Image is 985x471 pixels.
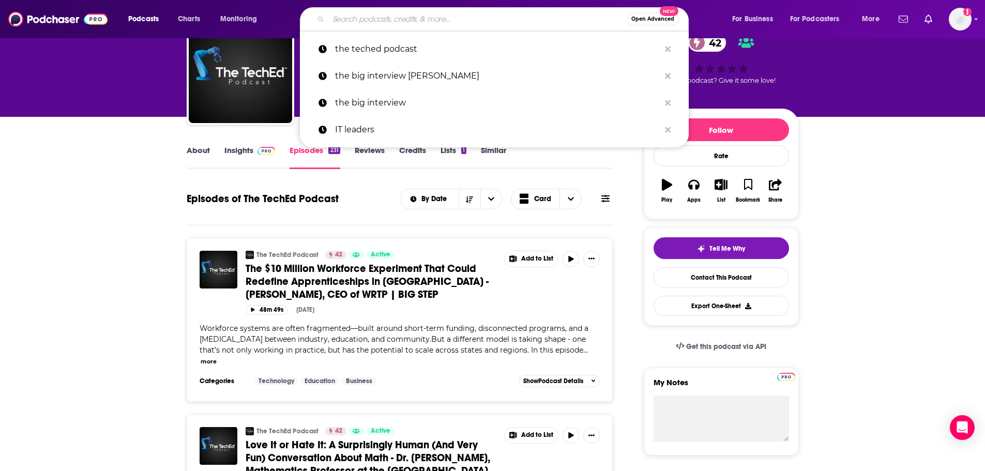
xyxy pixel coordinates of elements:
[400,195,459,203] button: open menu
[200,251,237,288] img: The $10 Million Workforce Experiment That Could Redefine Apprenticeships in America - Lindsay Blu...
[949,8,972,31] img: User Profile
[949,8,972,31] span: Logged in as tyllerbarner
[687,197,701,203] div: Apps
[400,189,503,209] h2: Choose List sort
[335,36,660,63] p: the teched podcast
[246,262,497,301] a: The $10 Million Workforce Experiment That Could Redefine Apprenticeships in [GEOGRAPHIC_DATA] - [...
[399,145,426,169] a: Credits
[699,34,726,52] span: 42
[686,342,766,351] span: Get this podcast via API
[534,195,551,203] span: Card
[121,11,172,27] button: open menu
[461,147,466,154] div: 1
[949,8,972,31] button: Show profile menu
[246,251,254,259] img: The TechEd Podcast
[855,11,892,27] button: open menu
[654,145,789,166] div: Rate
[254,377,298,385] a: Technology
[480,189,502,209] button: open menu
[732,12,773,26] span: For Business
[505,428,558,443] button: Show More Button
[371,250,390,260] span: Active
[257,147,276,155] img: Podchaser Pro
[421,195,450,203] span: By Date
[654,377,789,396] label: My Notes
[371,426,390,436] span: Active
[511,189,582,209] button: Choose View
[335,116,660,143] p: IT leaders
[256,427,319,435] a: The TechEd Podcast
[342,377,376,385] a: Business
[736,197,760,203] div: Bookmark
[335,63,660,89] p: the big interview katie drummond
[300,116,689,143] a: IT leaders
[709,245,745,253] span: Tell Me Why
[481,145,506,169] a: Similar
[768,197,782,203] div: Share
[328,11,627,27] input: Search podcasts, credits, & more...
[790,12,840,26] span: For Podcasters
[717,197,725,203] div: List
[200,377,246,385] h3: Categories
[213,11,270,27] button: open menu
[300,63,689,89] a: the big interview [PERSON_NAME]
[725,11,786,27] button: open menu
[325,427,346,435] a: 42
[310,7,699,31] div: Search podcasts, credits, & more...
[688,34,726,52] a: 42
[521,431,553,439] span: Add to List
[296,306,314,313] div: [DATE]
[335,250,342,260] span: 42
[300,89,689,116] a: the big interview
[660,6,678,16] span: New
[200,427,237,465] img: Love It or Hate It: A Surprisingly Human (And Very Fun) Conversation About Math - Dr. Jordan Elle...
[654,296,789,316] button: Export One-Sheet
[777,373,795,381] img: Podchaser Pro
[178,12,200,26] span: Charts
[505,251,558,267] button: Show More Button
[189,20,292,123] img: The TechEd Podcast
[224,145,276,169] a: InsightsPodchaser Pro
[367,427,395,435] a: Active
[895,10,912,28] a: Show notifications dropdown
[519,375,600,387] button: ShowPodcast Details
[667,77,776,84] span: Good podcast? Give it some love!
[335,426,342,436] span: 42
[171,11,206,27] a: Charts
[644,27,799,91] div: 42Good podcast? Give it some love!
[920,10,936,28] a: Show notifications dropdown
[256,251,319,259] a: The TechEd Podcast
[246,427,254,435] img: The TechEd Podcast
[521,255,553,263] span: Add to List
[8,9,108,29] img: Podchaser - Follow, Share and Rate Podcasts
[680,172,707,209] button: Apps
[668,334,775,359] a: Get this podcast via API
[654,172,680,209] button: Play
[355,145,385,169] a: Reviews
[735,172,762,209] button: Bookmark
[200,324,588,355] span: Workforce systems are often fragmented—built around short-term funding, disconnected programs, an...
[654,237,789,259] button: tell me why sparkleTell Me Why
[777,371,795,381] a: Pro website
[583,345,588,355] span: ...
[697,245,705,253] img: tell me why sparkle
[220,12,257,26] span: Monitoring
[523,377,583,385] span: Show Podcast Details
[654,118,789,141] button: Follow
[187,145,210,169] a: About
[300,36,689,63] a: the teched podcast
[583,251,600,267] button: Show More Button
[290,145,340,169] a: Episodes231
[661,197,672,203] div: Play
[246,262,489,301] span: The $10 Million Workforce Experiment That Could Redefine Apprenticeships in [GEOGRAPHIC_DATA] - [...
[187,192,339,205] h1: Episodes of The TechEd Podcast
[201,357,217,366] button: more
[441,145,466,169] a: Lists1
[583,427,600,444] button: Show More Button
